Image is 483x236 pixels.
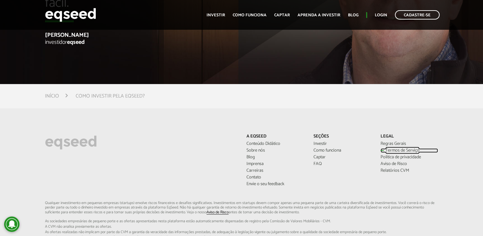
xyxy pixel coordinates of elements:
a: Política de privacidade [381,155,438,160]
a: Como funciona [233,13,267,17]
p: Legal [381,134,438,139]
a: Login [375,13,387,17]
span: A CVM não analisa previamente as ofertas. [45,225,438,229]
a: Investir [313,142,371,146]
a: FAQ [313,162,371,166]
img: EqSeed Logo [45,134,97,151]
a: Como funciona [313,148,371,153]
a: Blog [348,13,358,17]
p: Seções [313,134,371,139]
p: A EqSeed [246,134,304,139]
a: Relatórios CVM [381,169,438,173]
a: Conteúdo Didático [246,142,304,146]
a: Contato [246,175,304,180]
span: As ofertas realizadas não implicam por parte da CVM a garantia da veracidade das informações p... [45,230,438,234]
a: Termos de Serviço [381,148,438,153]
a: Aviso de Risco [207,210,229,215]
a: Regras Gerais [381,142,438,146]
p: [PERSON_NAME] [45,32,317,39]
a: Captar [313,155,371,160]
span: As sociedades empresárias de pequeno porte e as ofertas apresentadas nesta plataforma estão aut... [45,219,438,223]
a: Imprensa [246,162,304,166]
a: Aprenda a investir [298,13,340,17]
a: Aviso de Risco [381,162,438,166]
a: Blog [246,155,304,160]
a: Sobre nós [246,148,304,153]
img: EqSeed [45,6,96,23]
a: Captar [274,13,290,17]
li: Como Investir pela EqSeed? [76,92,145,100]
a: Cadastre-se [395,10,440,20]
strong: eqseed [67,37,85,47]
a: Envie o seu feedback [246,182,304,186]
p: investidor [45,39,317,46]
a: Início [45,94,59,99]
a: Carreiras [246,169,304,173]
a: Investir [207,13,225,17]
